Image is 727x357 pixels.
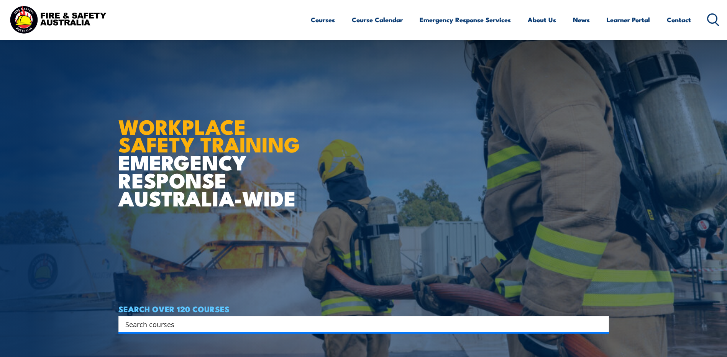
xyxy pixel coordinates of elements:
strong: WORKPLACE SAFETY TRAINING [118,110,300,160]
form: Search form [127,319,594,329]
a: Courses [311,10,335,30]
a: Emergency Response Services [420,10,511,30]
a: News [573,10,590,30]
h1: EMERGENCY RESPONSE AUSTRALIA-WIDE [118,98,306,207]
a: Course Calendar [352,10,403,30]
h4: SEARCH OVER 120 COURSES [118,305,609,313]
input: Search input [125,318,592,330]
a: Contact [667,10,691,30]
a: About Us [528,10,556,30]
a: Learner Portal [607,10,650,30]
button: Search magnifier button [596,319,606,329]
